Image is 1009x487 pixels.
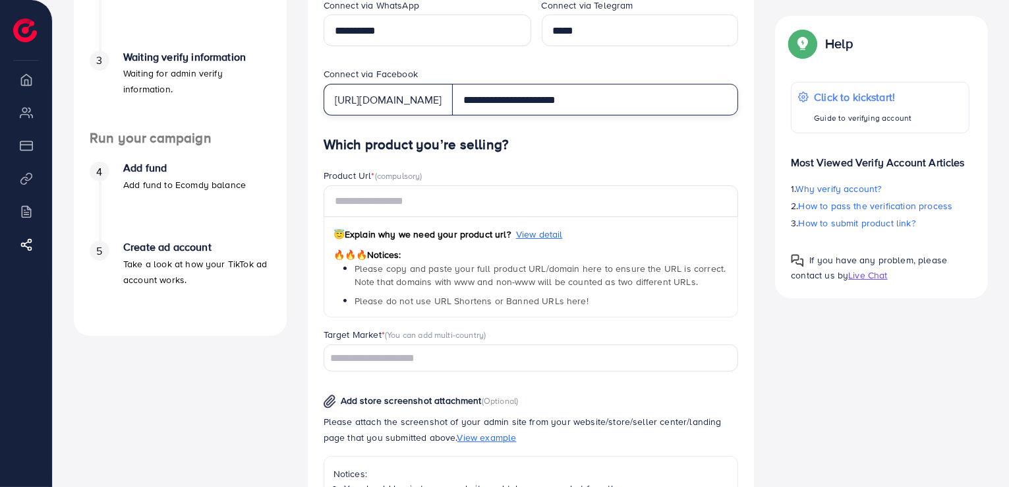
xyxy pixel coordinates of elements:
span: Add store screenshot attachment [341,394,482,407]
img: logo [13,18,37,42]
p: 1. [791,181,969,197]
span: (compulsory) [375,170,422,181]
span: View detail [516,228,563,241]
span: How to submit product link? [799,216,915,230]
span: (You can add multi-country) [385,329,486,341]
span: If you have any problem, please contact us by [791,253,947,282]
span: 3 [96,53,102,68]
iframe: Chat [953,428,999,477]
p: Guide to verifying account [814,110,911,126]
p: Help [825,36,853,51]
img: Popup guide [791,32,815,55]
p: Notices: [333,466,729,482]
h4: Which product you’re selling? [324,137,739,153]
h4: Add fund [123,162,246,174]
li: Create ad account [74,241,287,320]
img: Popup guide [791,254,804,267]
p: 3. [791,215,969,231]
span: Why verify account? [796,182,882,195]
p: Take a look at how your TikTok ad account works. [123,256,271,288]
span: Please copy and paste your full product URL/domain here to ensure the URL is correct. Note that d... [355,262,726,288]
li: Waiting verify information [74,51,287,130]
label: Product Url [324,169,422,182]
span: How to pass the verification process [799,199,953,212]
div: [URL][DOMAIN_NAME] [324,84,453,115]
label: Connect via Facebook [324,67,418,81]
div: Search for option [324,344,739,372]
label: Target Market [324,328,486,341]
span: Explain why we need your product url? [333,228,511,241]
p: Most Viewed Verify Account Articles [791,144,969,170]
h4: Waiting verify information [123,51,271,63]
span: (Optional) [482,395,519,406]
p: Add fund to Ecomdy balance [123,177,246,193]
span: 😇 [333,228,345,241]
p: Waiting for admin verify information. [123,65,271,97]
span: Please do not use URL Shortens or Banned URLs here! [355,294,589,308]
li: Add fund [74,162,287,241]
input: Search for option [326,348,722,369]
h4: Run your campaign [74,130,287,146]
p: Click to kickstart! [814,89,911,105]
h4: Create ad account [123,241,271,253]
img: img [324,395,336,408]
span: 🔥🔥🔥 [333,248,367,261]
span: View example [457,431,517,444]
p: 2. [791,198,969,214]
span: Notices: [333,248,401,261]
span: Live Chat [848,269,887,282]
p: Please attach the screenshot of your admin site from your website/store/seller center/landing pag... [324,414,739,445]
span: 4 [96,164,102,179]
span: 5 [96,243,102,259]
